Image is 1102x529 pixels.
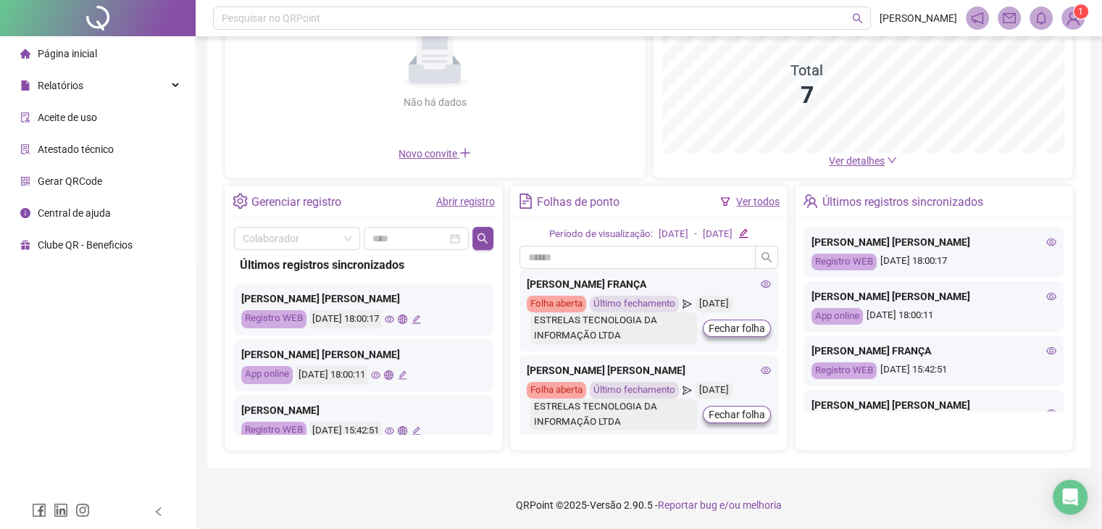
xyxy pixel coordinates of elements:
[385,315,394,324] span: eye
[822,190,983,214] div: Últimos registros sincronizados
[811,234,1056,250] div: [PERSON_NAME] [PERSON_NAME]
[240,256,488,274] div: Últimos registros sincronizados
[811,254,1056,270] div: [DATE] 18:00:17
[1053,480,1088,515] div: Open Intercom Messenger
[20,49,30,59] span: home
[530,399,698,430] div: ESTRELAS TECNOLOGIA DA INFORMAÇÃO LTDA
[659,227,688,242] div: [DATE]
[829,155,885,167] span: Ver detalhes
[811,362,877,379] div: Registro WEB
[241,310,306,328] div: Registro WEB
[537,190,619,214] div: Folhas de ponto
[371,370,380,380] span: eye
[20,144,30,154] span: solution
[530,312,698,344] div: ESTRELAS TECNOLOGIA DA INFORMAÇÃO LTDA
[829,155,897,167] a: Ver detalhes down
[1074,4,1088,19] sup: Atualize o seu contato no menu Meus Dados
[20,80,30,91] span: file
[709,407,765,422] span: Fechar folha
[527,382,586,399] div: Folha aberta
[38,48,97,59] span: Página inicial
[241,366,293,384] div: App online
[398,370,407,380] span: edit
[385,426,394,436] span: eye
[241,422,306,440] div: Registro WEB
[54,503,68,517] span: linkedin
[696,382,732,399] div: [DATE]
[971,12,984,25] span: notification
[1046,408,1056,418] span: eye
[518,193,533,209] span: file-text
[811,362,1056,379] div: [DATE] 15:42:51
[38,175,102,187] span: Gerar QRCode
[590,499,622,511] span: Versão
[310,310,381,328] div: [DATE] 18:00:17
[384,370,393,380] span: global
[527,296,586,312] div: Folha aberta
[233,193,248,209] span: setting
[590,382,679,399] div: Último fechamento
[398,426,407,436] span: global
[703,227,732,242] div: [DATE]
[1046,237,1056,247] span: eye
[811,308,863,325] div: App online
[803,193,818,209] span: team
[738,228,748,238] span: edit
[154,507,164,517] span: left
[1035,12,1048,25] span: bell
[703,406,771,423] button: Fechar folha
[811,308,1056,325] div: [DATE] 18:00:11
[368,94,501,110] div: Não há dados
[590,296,679,312] div: Último fechamento
[761,365,771,375] span: eye
[658,499,782,511] span: Reportar bug e/ou melhoria
[75,503,90,517] span: instagram
[477,233,488,244] span: search
[436,196,495,207] a: Abrir registro
[412,315,421,324] span: edit
[296,366,367,384] div: [DATE] 18:00:11
[887,155,897,165] span: down
[811,397,1056,429] div: [PERSON_NAME] [PERSON_NAME] [PERSON_NAME]
[736,196,780,207] a: Ver todos
[852,13,863,24] span: search
[38,207,111,219] span: Central de ajuda
[1062,7,1084,29] img: 92355
[811,288,1056,304] div: [PERSON_NAME] [PERSON_NAME]
[241,291,486,307] div: [PERSON_NAME] [PERSON_NAME]
[398,315,407,324] span: global
[1003,12,1016,25] span: mail
[1078,7,1083,17] span: 1
[683,382,692,399] span: send
[398,148,471,159] span: Novo convite
[527,276,772,292] div: [PERSON_NAME] FRANÇA
[32,503,46,517] span: facebook
[720,196,730,207] span: filter
[38,112,97,123] span: Aceite de uso
[20,208,30,218] span: info-circle
[241,402,486,418] div: [PERSON_NAME]
[38,80,83,91] span: Relatórios
[761,279,771,289] span: eye
[694,227,697,242] div: -
[412,426,421,436] span: edit
[703,320,771,337] button: Fechar folha
[880,10,957,26] span: [PERSON_NAME]
[811,343,1056,359] div: [PERSON_NAME] FRANÇA
[20,176,30,186] span: qrcode
[709,320,765,336] span: Fechar folha
[761,251,772,263] span: search
[38,239,133,251] span: Clube QR - Beneficios
[1046,291,1056,301] span: eye
[549,227,653,242] div: Período de visualização:
[683,296,692,312] span: send
[20,112,30,122] span: audit
[696,296,732,312] div: [DATE]
[527,362,772,378] div: [PERSON_NAME] [PERSON_NAME]
[811,254,877,270] div: Registro WEB
[1046,346,1056,356] span: eye
[310,422,381,440] div: [DATE] 15:42:51
[251,190,341,214] div: Gerenciar registro
[20,240,30,250] span: gift
[459,147,471,159] span: plus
